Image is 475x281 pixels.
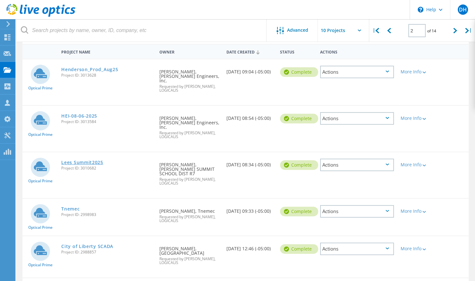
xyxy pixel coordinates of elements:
div: | [462,19,475,42]
span: Advanced [287,28,308,32]
a: Henderson_Prod_Aug25 [61,67,118,72]
div: Complete [280,114,318,123]
div: Owner [156,45,223,57]
div: More Info [400,116,429,120]
a: Lees Summit2025 [61,160,103,165]
div: [PERSON_NAME], Tnemec [156,199,223,229]
div: More Info [400,162,429,167]
div: Actions [320,66,394,78]
div: More Info [400,246,429,251]
div: Actions [320,205,394,218]
div: Project Name [58,45,156,57]
div: [DATE] 08:34 (-05:00) [223,152,277,173]
div: Complete [280,244,318,254]
div: [DATE] 12:46 (-05:00) [223,236,277,257]
span: Requested by [PERSON_NAME], LOGICALIS [159,257,220,265]
span: of 14 [427,28,436,34]
span: Optical Prime [28,86,53,90]
span: Requested by [PERSON_NAME], LOGICALIS [159,215,220,223]
div: [PERSON_NAME], [PERSON_NAME] SUMMIT SCHOOL DIST R7 [156,152,223,192]
span: Project ID: 2988857 [61,250,153,254]
div: Complete [280,160,318,170]
div: Complete [280,67,318,77]
span: Requested by [PERSON_NAME], LOGICALIS [159,131,220,139]
svg: \n [418,7,423,12]
span: Requested by [PERSON_NAME], LOGICALIS [159,85,220,92]
span: Optical Prime [28,226,53,229]
span: DH [459,7,466,12]
div: [PERSON_NAME], [PERSON_NAME] Engineers, Inc. [156,59,223,99]
span: Optical Prime [28,263,53,267]
span: Optical Prime [28,179,53,183]
span: Project ID: 3013628 [61,73,153,77]
div: More Info [400,209,429,213]
div: Date Created [223,45,277,58]
span: Project ID: 2998983 [61,213,153,217]
div: Complete [280,207,318,216]
div: More Info [400,70,429,74]
a: Live Optics Dashboard [6,13,75,18]
div: Status [277,45,317,57]
div: [DATE] 09:04 (-05:00) [223,59,277,80]
a: City of Liberty SCADA [61,244,113,249]
span: Project ID: 3010682 [61,166,153,170]
span: Optical Prime [28,133,53,136]
div: [DATE] 09:33 (-05:00) [223,199,277,220]
div: | [369,19,382,42]
div: Actions [317,45,397,57]
a: HEI-08-06-2025 [61,114,97,118]
div: [DATE] 08:54 (-05:00) [223,106,277,127]
div: Actions [320,112,394,125]
div: Actions [320,243,394,255]
input: Search projects by name, owner, ID, company, etc [16,19,267,42]
span: Requested by [PERSON_NAME], LOGICALIS [159,178,220,185]
a: Tnemec [61,207,80,211]
div: [PERSON_NAME], [GEOGRAPHIC_DATA] [156,236,223,271]
div: Actions [320,159,394,171]
span: Project ID: 3013584 [61,120,153,124]
div: [PERSON_NAME], [PERSON_NAME] Engineers, Inc. [156,106,223,145]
